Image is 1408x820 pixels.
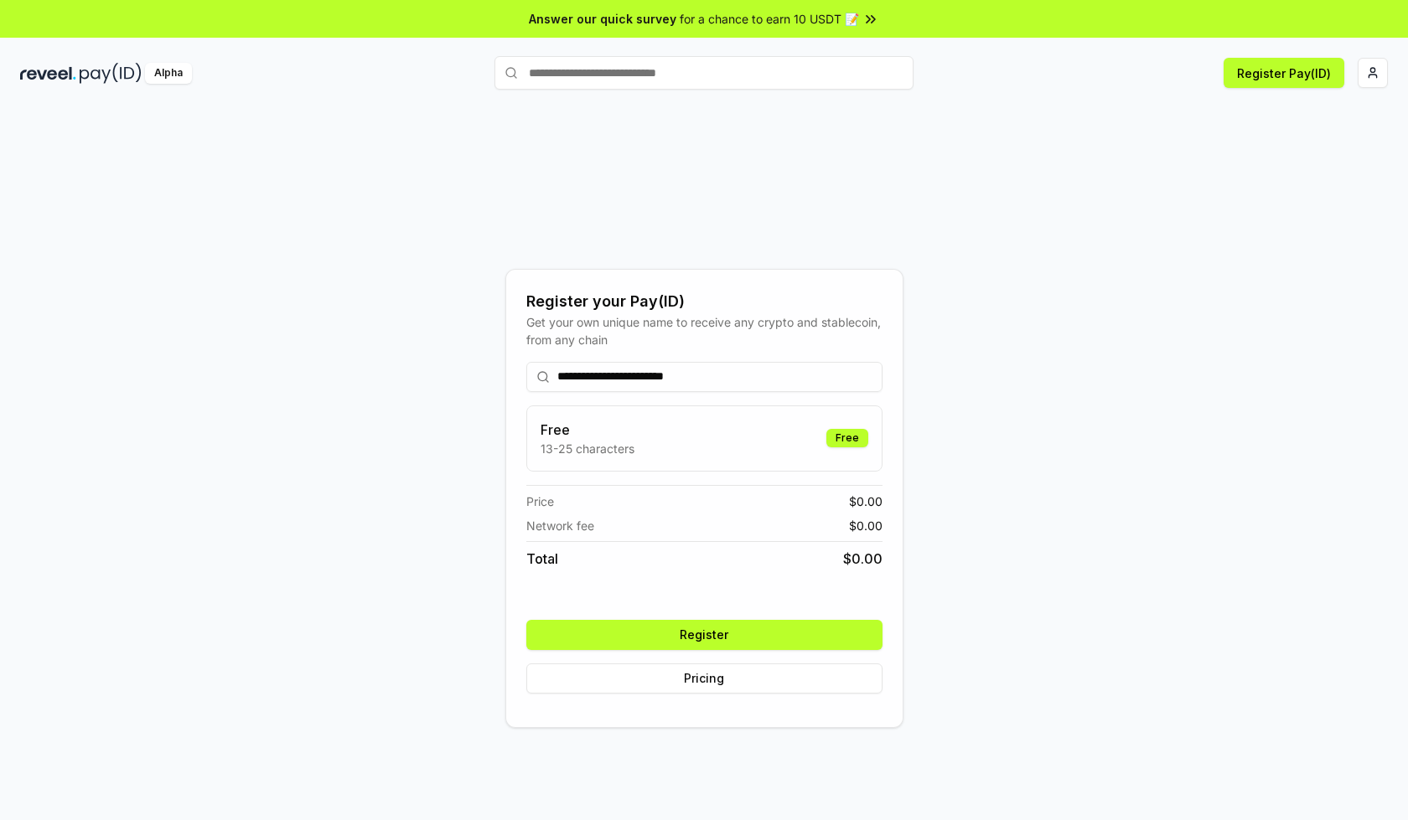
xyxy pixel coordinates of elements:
div: Get your own unique name to receive any crypto and stablecoin, from any chain [526,313,883,348]
img: reveel_dark [20,63,76,84]
span: for a chance to earn 10 USDT 📝 [680,10,859,28]
span: $ 0.00 [843,549,883,569]
span: Answer our quick survey [529,10,676,28]
div: Register your Pay(ID) [526,290,883,313]
span: $ 0.00 [849,517,883,534]
div: Alpha [145,63,192,84]
span: Total [526,549,558,569]
button: Register [526,620,883,650]
div: Free [826,429,868,447]
span: Network fee [526,517,594,534]
span: Price [526,493,554,510]
button: Register Pay(ID) [1224,58,1344,88]
button: Pricing [526,663,883,694]
h3: Free [541,420,634,440]
img: pay_id [80,63,142,84]
span: $ 0.00 [849,493,883,510]
p: 13-25 characters [541,440,634,457]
